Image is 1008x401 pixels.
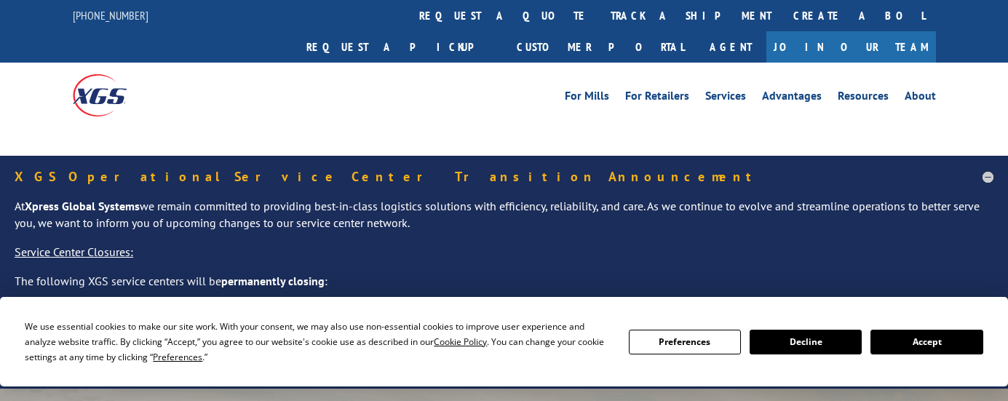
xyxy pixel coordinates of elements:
a: Customer Portal [506,31,695,63]
a: Advantages [762,90,822,106]
h5: XGS Operational Service Center Transition Announcement [15,170,993,183]
a: Services [705,90,746,106]
strong: permanently closing [221,274,325,288]
button: Decline [750,330,862,354]
a: About [905,90,936,106]
a: Join Our Team [766,31,936,63]
div: We use essential cookies to make our site work. With your consent, we may also use non-essential ... [25,319,611,365]
span: Preferences [153,351,202,363]
p: The following XGS service centers will be : [15,273,993,302]
span: Cookie Policy [434,336,487,348]
a: Resources [838,90,889,106]
a: For Retailers [625,90,689,106]
a: Agent [695,31,766,63]
a: For Mills [565,90,609,106]
u: Service Center Closures: [15,245,133,259]
a: Request a pickup [295,31,506,63]
p: At we remain committed to providing best-in-class logistics solutions with efficiency, reliabilit... [15,198,993,245]
button: Preferences [629,330,741,354]
a: [PHONE_NUMBER] [73,8,148,23]
strong: Xpress Global Systems [25,199,140,213]
button: Accept [870,330,983,354]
